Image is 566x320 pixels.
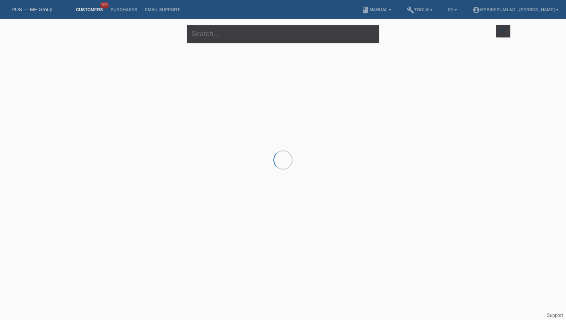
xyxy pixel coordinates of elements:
[499,27,507,35] i: filter_list
[469,7,562,12] a: account_circleMybikeplan AG - [PERSON_NAME] ▾
[362,6,369,14] i: book
[12,7,52,12] a: POS — MF Group
[407,6,414,14] i: build
[72,7,107,12] a: Customers
[444,7,461,12] a: EN ▾
[472,6,480,14] i: account_circle
[358,7,395,12] a: bookManual ▾
[187,25,379,43] input: Search...
[141,7,183,12] a: Email Support
[107,7,141,12] a: Purchases
[547,313,563,318] a: Support
[403,7,436,12] a: buildTools ▾
[100,2,109,8] span: 100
